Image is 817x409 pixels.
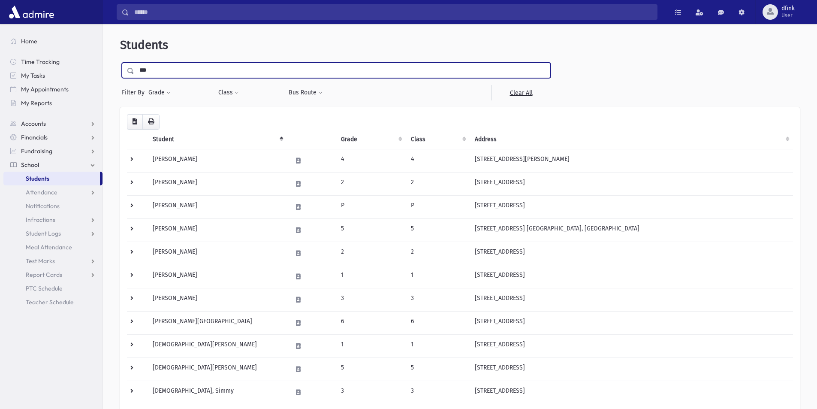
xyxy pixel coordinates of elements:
[470,218,793,242] td: [STREET_ADDRESS] [GEOGRAPHIC_DATA], [GEOGRAPHIC_DATA]
[470,381,793,404] td: [STREET_ADDRESS]
[3,144,103,158] a: Fundraising
[336,149,406,172] td: 4
[26,230,61,237] span: Student Logs
[21,72,45,79] span: My Tasks
[218,85,239,100] button: Class
[148,242,286,265] td: [PERSON_NAME]
[470,334,793,357] td: [STREET_ADDRESS]
[148,195,286,218] td: [PERSON_NAME]
[406,357,470,381] td: 5
[470,242,793,265] td: [STREET_ADDRESS]
[288,85,323,100] button: Bus Route
[21,85,69,93] span: My Appointments
[336,288,406,311] td: 3
[3,82,103,96] a: My Appointments
[127,114,143,130] button: CSV
[148,130,286,149] th: Student: activate to sort column descending
[491,85,551,100] a: Clear All
[26,202,60,210] span: Notifications
[26,216,55,224] span: Infractions
[336,195,406,218] td: P
[3,117,103,130] a: Accounts
[148,311,286,334] td: [PERSON_NAME][GEOGRAPHIC_DATA]
[336,311,406,334] td: 6
[26,175,49,182] span: Students
[148,85,171,100] button: Grade
[336,218,406,242] td: 5
[21,37,37,45] span: Home
[406,149,470,172] td: 4
[26,188,57,196] span: Attendance
[3,268,103,282] a: Report Cards
[470,130,793,149] th: Address: activate to sort column ascending
[3,172,100,185] a: Students
[3,158,103,172] a: School
[3,69,103,82] a: My Tasks
[3,130,103,144] a: Financials
[26,271,62,279] span: Report Cards
[148,218,286,242] td: [PERSON_NAME]
[781,12,795,19] span: User
[470,172,793,195] td: [STREET_ADDRESS]
[148,149,286,172] td: [PERSON_NAME]
[336,357,406,381] td: 5
[3,34,103,48] a: Home
[470,195,793,218] td: [STREET_ADDRESS]
[3,55,103,69] a: Time Tracking
[406,130,470,149] th: Class: activate to sort column ascending
[148,265,286,288] td: [PERSON_NAME]
[26,243,72,251] span: Meal Attendance
[26,257,55,265] span: Test Marks
[148,357,286,381] td: [DEMOGRAPHIC_DATA][PERSON_NAME]
[7,3,56,21] img: AdmirePro
[3,240,103,254] a: Meal Attendance
[148,334,286,357] td: [DEMOGRAPHIC_DATA][PERSON_NAME]
[470,288,793,311] td: [STREET_ADDRESS]
[406,311,470,334] td: 6
[406,218,470,242] td: 5
[21,133,48,141] span: Financials
[406,288,470,311] td: 3
[336,334,406,357] td: 1
[3,96,103,110] a: My Reports
[3,227,103,240] a: Student Logs
[122,88,148,97] span: Filter By
[470,149,793,172] td: [STREET_ADDRESS][PERSON_NAME]
[470,265,793,288] td: [STREET_ADDRESS]
[148,381,286,404] td: [DEMOGRAPHIC_DATA], Simmy
[3,282,103,295] a: PTC Schedule
[336,242,406,265] td: 2
[406,242,470,265] td: 2
[406,265,470,288] td: 1
[142,114,160,130] button: Print
[3,185,103,199] a: Attendance
[3,295,103,309] a: Teacher Schedule
[148,172,286,195] td: [PERSON_NAME]
[21,58,60,66] span: Time Tracking
[406,172,470,195] td: 2
[336,265,406,288] td: 1
[26,285,63,292] span: PTC Schedule
[336,130,406,149] th: Grade: activate to sort column ascending
[336,381,406,404] td: 3
[3,254,103,268] a: Test Marks
[3,199,103,213] a: Notifications
[781,5,795,12] span: dfink
[148,288,286,311] td: [PERSON_NAME]
[406,195,470,218] td: P
[21,120,46,127] span: Accounts
[21,99,52,107] span: My Reports
[406,381,470,404] td: 3
[129,4,657,20] input: Search
[26,298,74,306] span: Teacher Schedule
[21,161,39,169] span: School
[470,311,793,334] td: [STREET_ADDRESS]
[470,357,793,381] td: [STREET_ADDRESS]
[406,334,470,357] td: 1
[120,38,168,52] span: Students
[21,147,52,155] span: Fundraising
[336,172,406,195] td: 2
[3,213,103,227] a: Infractions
